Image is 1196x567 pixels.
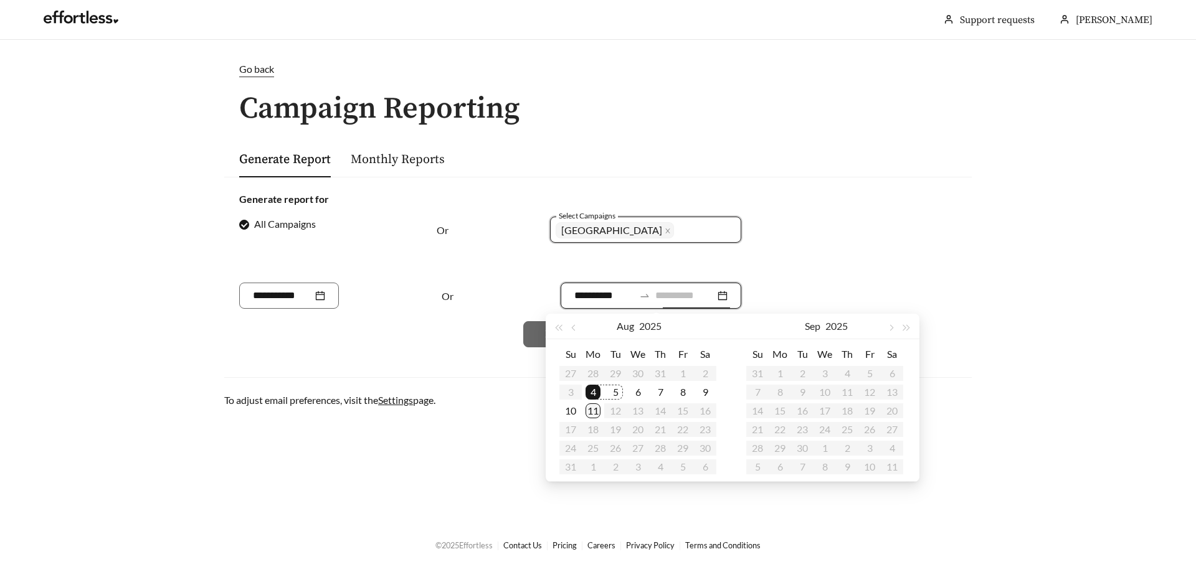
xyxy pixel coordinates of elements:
[239,63,274,75] span: Go back
[627,383,649,401] td: 2025-08-06
[626,540,675,550] a: Privacy Policy
[653,385,668,400] div: 7
[698,385,713,400] div: 9
[805,314,820,339] button: Sep
[586,403,600,418] div: 11
[559,344,582,364] th: Su
[719,225,728,234] span: close-circle
[224,62,972,77] a: Go back
[672,344,694,364] th: Fr
[224,93,972,126] h1: Campaign Reporting
[587,540,615,550] a: Careers
[685,540,761,550] a: Terms and Conditions
[649,344,672,364] th: Th
[239,193,329,205] strong: Generate report for
[825,314,848,339] button: 2025
[649,383,672,401] td: 2025-08-07
[559,401,582,420] td: 2025-08-10
[836,344,858,364] th: Th
[1076,14,1152,26] span: [PERSON_NAME]
[249,217,321,232] span: All Campaigns
[604,344,627,364] th: Tu
[563,403,578,418] div: 10
[791,344,814,364] th: Tu
[435,540,493,550] span: © 2025 Effortless
[378,394,413,406] a: Settings
[627,344,649,364] th: We
[224,394,435,406] span: To adjust email preferences, visit the page.
[503,540,542,550] a: Contact Us
[608,385,623,400] div: 5
[960,14,1035,26] a: Support requests
[617,314,634,339] button: Aug
[442,290,453,302] span: Or
[351,152,445,167] a: Monthly Reports
[665,228,671,235] span: close
[437,224,448,236] span: Or
[694,383,716,401] td: 2025-08-09
[239,152,331,167] a: Generate Report
[675,385,690,400] div: 8
[746,344,769,364] th: Su
[639,290,650,301] span: to
[553,540,577,550] a: Pricing
[672,383,694,401] td: 2025-08-08
[523,321,630,347] button: Download CSV
[561,224,662,236] span: [GEOGRAPHIC_DATA]
[814,344,836,364] th: We
[582,344,604,364] th: Mo
[639,314,662,339] button: 2025
[586,385,600,400] div: 4
[582,401,604,420] td: 2025-08-11
[769,344,791,364] th: Mo
[604,383,627,401] td: 2025-08-05
[694,344,716,364] th: Sa
[630,385,645,400] div: 6
[881,344,903,364] th: Sa
[582,383,604,401] td: 2025-08-04
[639,290,650,301] span: swap-right
[858,344,881,364] th: Fr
